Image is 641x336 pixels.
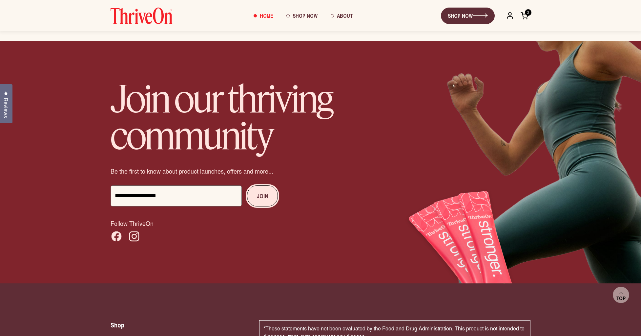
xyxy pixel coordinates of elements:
a: Shop Now [280,7,324,25]
span: Home [260,12,273,19]
span: Reviews [2,98,10,118]
span: Shop Now [293,12,318,19]
p: Follow ThriveOn [111,220,530,227]
button: Join [247,185,278,206]
span: Top [616,296,626,301]
span: About [337,12,353,19]
h2: Join our thriving community [111,80,399,154]
h2: Shop [111,320,246,329]
a: About [324,7,360,25]
input: Enter your email address... [111,185,242,206]
p: Be the first to know about product launches, offers and more... [111,167,399,175]
a: Home [247,7,280,25]
a: SHOP NOW [441,8,495,24]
